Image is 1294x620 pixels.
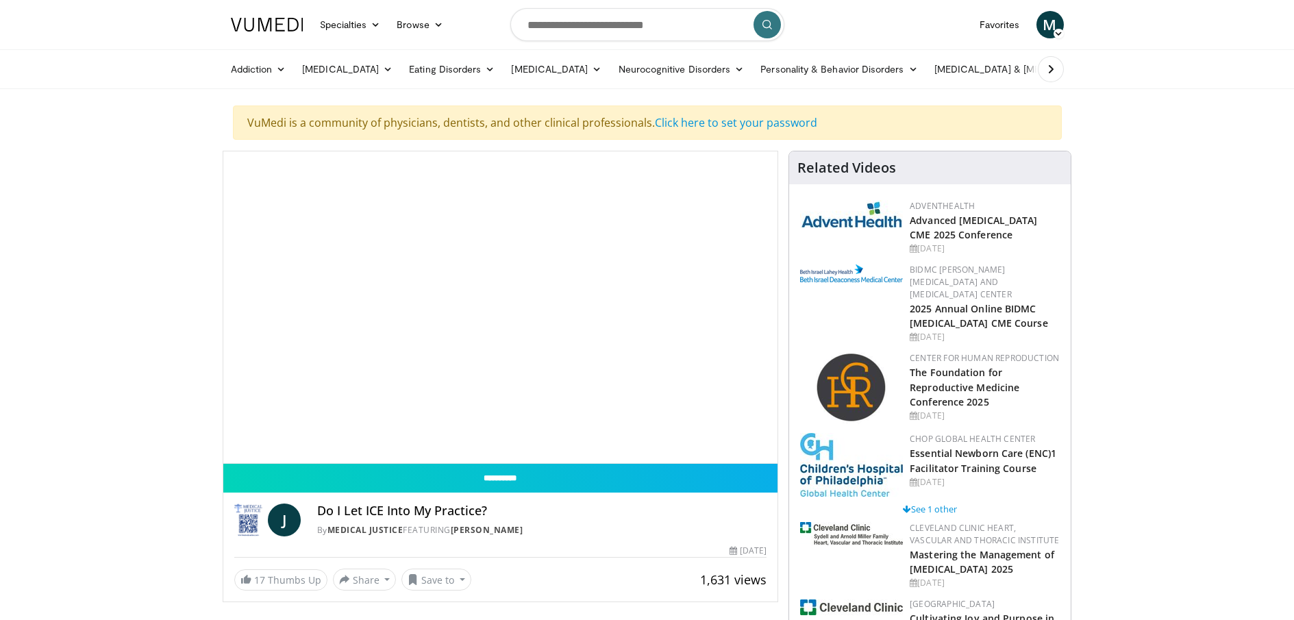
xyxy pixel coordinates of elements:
a: [MEDICAL_DATA] [294,55,401,83]
a: Browse [388,11,451,38]
img: 5c3c682d-da39-4b33-93a5-b3fb6ba9580b.jpg.150x105_q85_autocrop_double_scale_upscale_version-0.2.jpg [800,200,903,228]
a: Specialties [312,11,389,38]
input: Search topics, interventions [510,8,784,41]
a: [GEOGRAPHIC_DATA] [910,598,995,610]
a: Medical Justice [327,524,403,536]
div: [DATE] [910,410,1060,422]
a: Center for Human Reproduction [910,352,1059,364]
div: [DATE] [910,243,1060,255]
video-js: Video Player [223,151,778,464]
a: 17 Thumbs Up [234,569,327,591]
div: [DATE] [910,577,1060,589]
a: Eating Disorders [401,55,503,83]
a: [PERSON_NAME] [451,524,523,536]
a: Personality & Behavior Disorders [752,55,925,83]
h4: Related Videos [797,160,896,176]
a: Advanced [MEDICAL_DATA] CME 2025 Conference [910,214,1037,241]
a: BIDMC [PERSON_NAME][MEDICAL_DATA] and [MEDICAL_DATA] Center [910,264,1012,300]
h4: Do I Let ICE Into My Practice? [317,504,767,519]
img: VuMedi Logo [231,18,303,32]
a: Cleveland Clinic Heart, Vascular and Thoracic Institute [910,522,1059,546]
button: Save to [401,569,471,591]
div: [DATE] [910,331,1060,343]
img: c058e059-5986-4522-8e32-16b7599f4943.png.150x105_q85_autocrop_double_scale_upscale_version-0.2.png [816,352,888,424]
a: Mastering the Management of [MEDICAL_DATA] 2025 [910,548,1054,575]
span: 17 [254,573,265,586]
a: Addiction [223,55,295,83]
a: Neurocognitive Disorders [610,55,753,83]
a: Essential Newborn Care (ENC)1 Facilitator Training Course [910,447,1056,474]
div: By FEATURING [317,524,767,536]
a: J [268,504,301,536]
a: CHOP Global Health Center [910,433,1035,445]
a: [MEDICAL_DATA] & [MEDICAL_DATA] [926,55,1122,83]
div: [DATE] [910,476,1060,488]
div: VuMedi is a community of physicians, dentists, and other clinical professionals. [233,106,1062,140]
a: AdventHealth [910,200,975,212]
button: Share [333,569,397,591]
img: d536a004-a009-4cb9-9ce6-f9f56c670ef5.jpg.150x105_q85_autocrop_double_scale_upscale_version-0.2.jpg [800,522,903,545]
a: M [1036,11,1064,38]
img: Medical Justice [234,504,262,536]
img: 1ef99228-8384-4f7a-af87-49a18d542794.png.150x105_q85_autocrop_double_scale_upscale_version-0.2.jpg [800,599,903,615]
img: c96b19ec-a48b-46a9-9095-935f19585444.png.150x105_q85_autocrop_double_scale_upscale_version-0.2.png [800,264,903,282]
img: 8fbf8b72-0f77-40e1-90f4-9648163fd298.jpg.150x105_q85_autocrop_double_scale_upscale_version-0.2.jpg [800,433,903,497]
a: Favorites [971,11,1028,38]
a: The Foundation for Reproductive Medicine Conference 2025 [910,366,1019,408]
span: 1,631 views [700,571,767,588]
a: [MEDICAL_DATA] [503,55,610,83]
a: See 1 other [903,503,957,515]
a: 2025 Annual Online BIDMC [MEDICAL_DATA] CME Course [910,302,1048,330]
a: Click here to set your password [655,115,817,130]
div: [DATE] [730,545,767,557]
